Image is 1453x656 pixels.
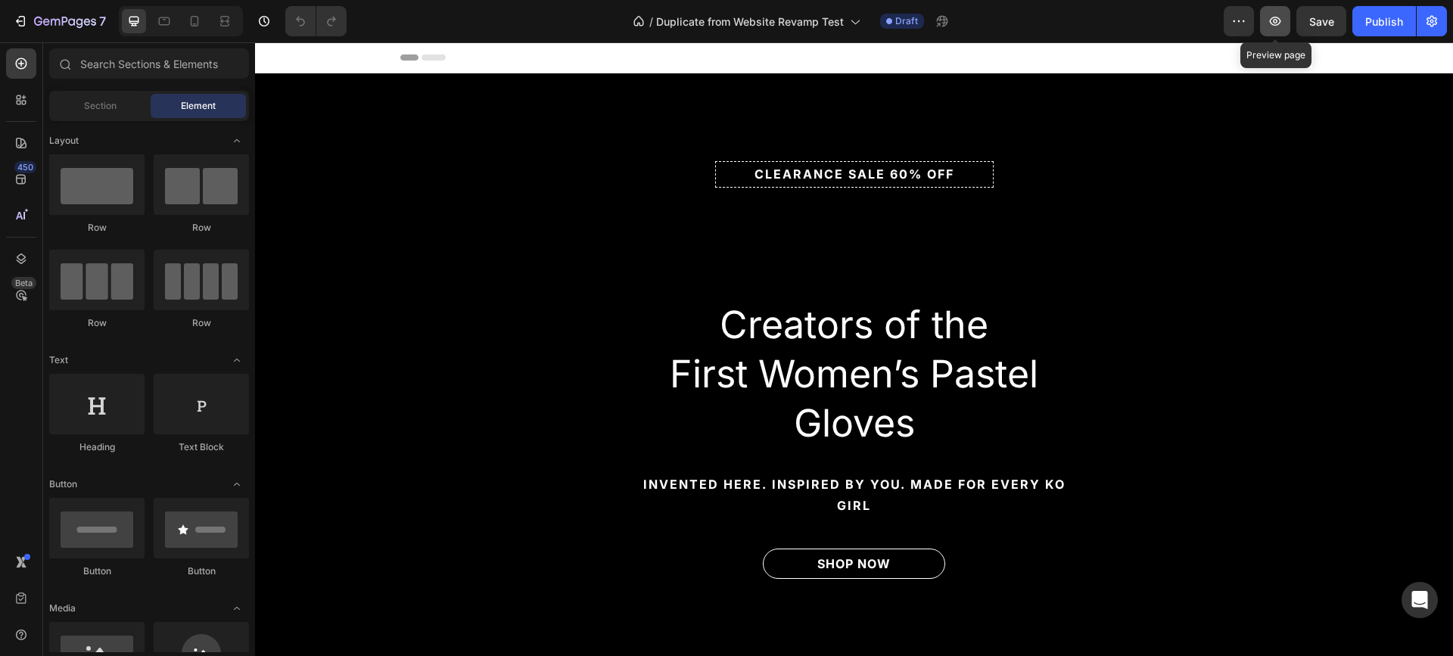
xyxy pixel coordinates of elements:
p: Shop Now [562,511,636,533]
iframe: Design area [255,42,1453,656]
div: Beta [11,277,36,289]
a: Shop Now [508,506,689,536]
span: Layout [49,134,79,148]
span: Element [181,99,216,113]
div: Row [49,221,145,235]
span: Toggle open [225,348,249,372]
button: 7 [6,6,113,36]
p: 7 [99,12,106,30]
span: Duplicate from Website Revamp Test [656,14,844,30]
p: clearance sale 60% off [462,121,736,143]
div: Row [154,221,249,235]
span: Toggle open [225,596,249,620]
span: Section [84,99,117,113]
div: Open Intercom Messenger [1402,582,1438,618]
span: Toggle open [225,472,249,496]
div: Button [49,564,145,578]
span: Save [1309,15,1334,28]
span: / [649,14,653,30]
h2: Creators of the First Women’s Pastel Gloves [372,256,826,407]
div: Row [154,316,249,330]
div: Undo/Redo [285,6,347,36]
div: 450 [14,161,36,173]
span: Media [49,602,76,615]
span: Toggle open [225,129,249,153]
button: Publish [1352,6,1416,36]
div: Text Block [154,440,249,454]
p: Invented here. Inspired by you. Made for every KO Girl [373,431,825,475]
div: Publish [1365,14,1403,30]
span: Button [49,477,77,491]
div: Button [154,564,249,578]
div: Background Image [359,169,839,623]
input: Search Sections & Elements [49,48,249,79]
span: Draft [895,14,918,28]
span: Text [49,353,68,367]
button: Save [1296,6,1346,36]
div: Heading [49,440,145,454]
div: Row [49,316,145,330]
